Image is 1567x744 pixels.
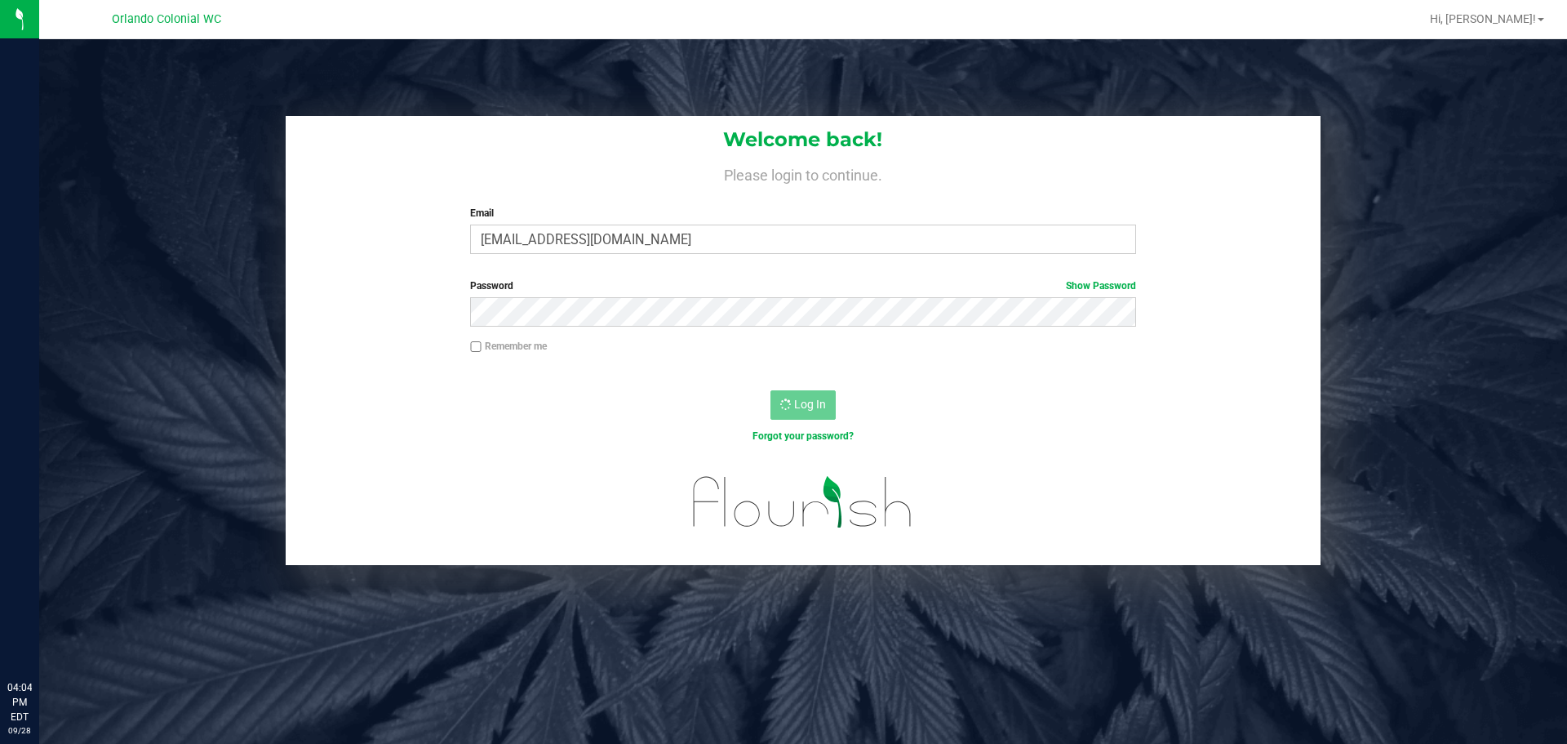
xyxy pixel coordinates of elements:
[470,280,513,292] span: Password
[7,724,32,737] p: 09/28
[112,12,221,26] span: Orlando Colonial WC
[470,341,482,353] input: Remember me
[770,390,836,420] button: Log In
[673,461,932,544] img: flourish_logo.svg
[1430,12,1536,25] span: Hi, [PERSON_NAME]!
[794,398,826,411] span: Log In
[752,430,854,442] a: Forgot your password?
[1066,280,1136,292] a: Show Password
[470,206,1135,221] label: Email
[286,129,1321,150] h1: Welcome back!
[7,680,32,724] p: 04:04 PM EDT
[286,163,1321,183] h4: Please login to continue.
[470,339,547,354] label: Remember me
